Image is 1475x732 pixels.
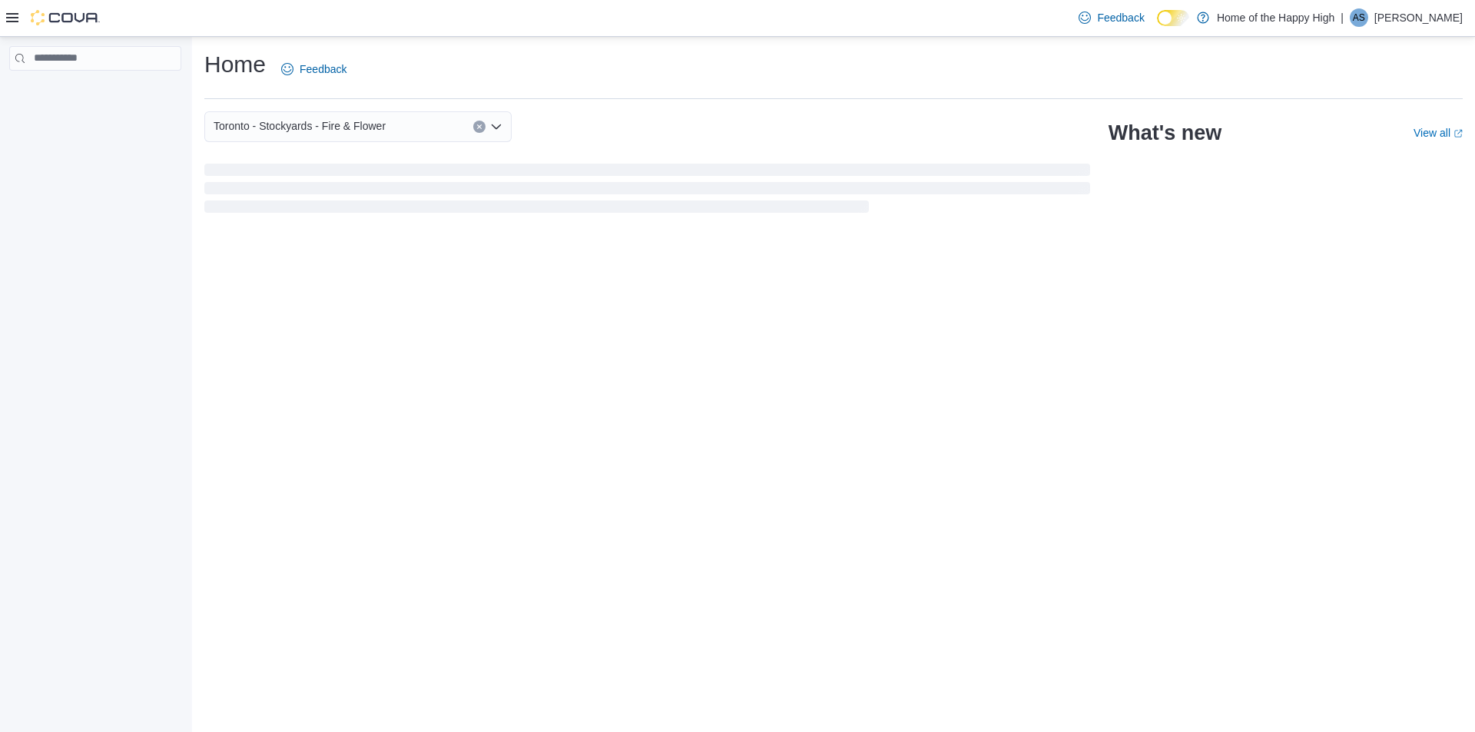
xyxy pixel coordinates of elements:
[204,49,266,80] h1: Home
[1353,8,1365,27] span: AS
[1157,26,1158,27] span: Dark Mode
[275,54,353,84] a: Feedback
[31,10,100,25] img: Cova
[1097,10,1144,25] span: Feedback
[1217,8,1334,27] p: Home of the Happy High
[300,61,346,77] span: Feedback
[1109,121,1221,145] h2: What's new
[1414,127,1463,139] a: View allExternal link
[214,117,386,135] span: Toronto - Stockyards - Fire & Flower
[1453,129,1463,138] svg: External link
[9,74,181,111] nav: Complex example
[490,121,502,133] button: Open list of options
[1374,8,1463,27] p: [PERSON_NAME]
[1341,8,1344,27] p: |
[204,167,1090,216] span: Loading
[1072,2,1150,33] a: Feedback
[1350,8,1368,27] div: Akash Sunil
[1157,10,1189,26] input: Dark Mode
[473,121,486,133] button: Clear input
